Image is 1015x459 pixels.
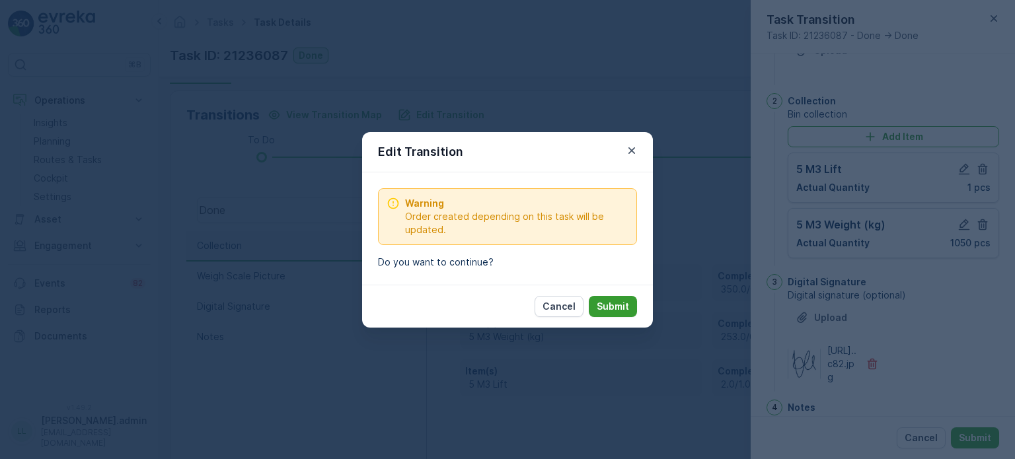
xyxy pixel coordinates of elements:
[535,296,583,317] button: Cancel
[589,296,637,317] button: Submit
[378,256,637,269] p: Do you want to continue?
[597,300,629,313] p: Submit
[405,197,628,210] span: Warning
[405,210,628,236] span: Order created depending on this task will be updated.
[378,143,463,161] p: Edit Transition
[543,300,576,313] p: Cancel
